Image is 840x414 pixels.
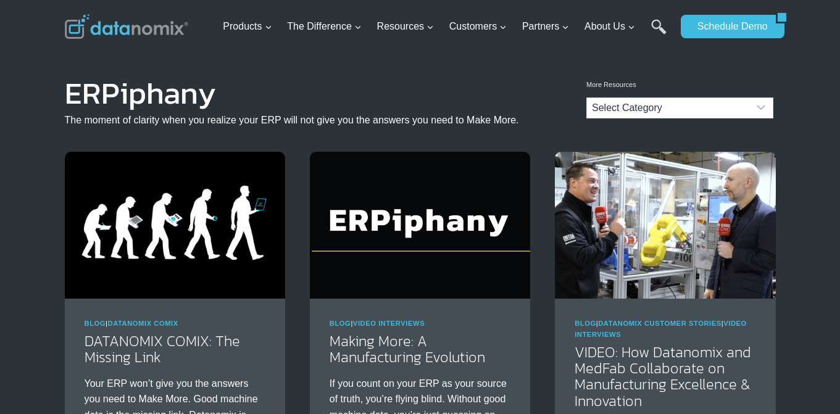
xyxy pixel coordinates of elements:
a: Datanomix Customer Stories [598,320,721,327]
a: Search [651,19,667,47]
nav: Primary Navigation [218,7,675,47]
a: Blog [575,320,596,327]
span: | [85,320,178,327]
a: Blog [85,320,106,327]
span: | | [575,320,747,338]
a: Datanomix Comix [108,320,178,327]
a: Video Interviews [353,320,425,327]
span: About Us [584,19,635,35]
span: Resources [377,19,434,35]
img: ERPiphany - The moment you realize your ERP won’t give you the answers you need to make more. [310,152,530,299]
a: Making More: A Manufacturing Evolution [330,330,485,368]
a: DATANOMIX COMIX: The Missing Link [85,330,240,368]
span: | [330,320,425,327]
a: VIDEO: How Datanomix and MedFab Collaborate on Manufacturing Excellence & Innovation [575,341,751,412]
span: The Difference [287,19,362,35]
img: Good Machine Data is The Missing Link. Datanomix is How You Evolve. [65,152,285,299]
p: More Resources [586,80,773,91]
span: Partners [522,19,569,35]
a: Schedule Demo [681,15,776,38]
span: Customers [449,19,507,35]
a: Blog [330,320,351,327]
img: Medfab Partners on G-Code Cloud Development [555,152,775,299]
span: Products [223,19,272,35]
h1: ERPiphany [65,84,519,102]
p: The moment of clarity when you realize your ERP will not give you the answers you need to Make More. [65,112,519,128]
img: Datanomix [65,14,188,39]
